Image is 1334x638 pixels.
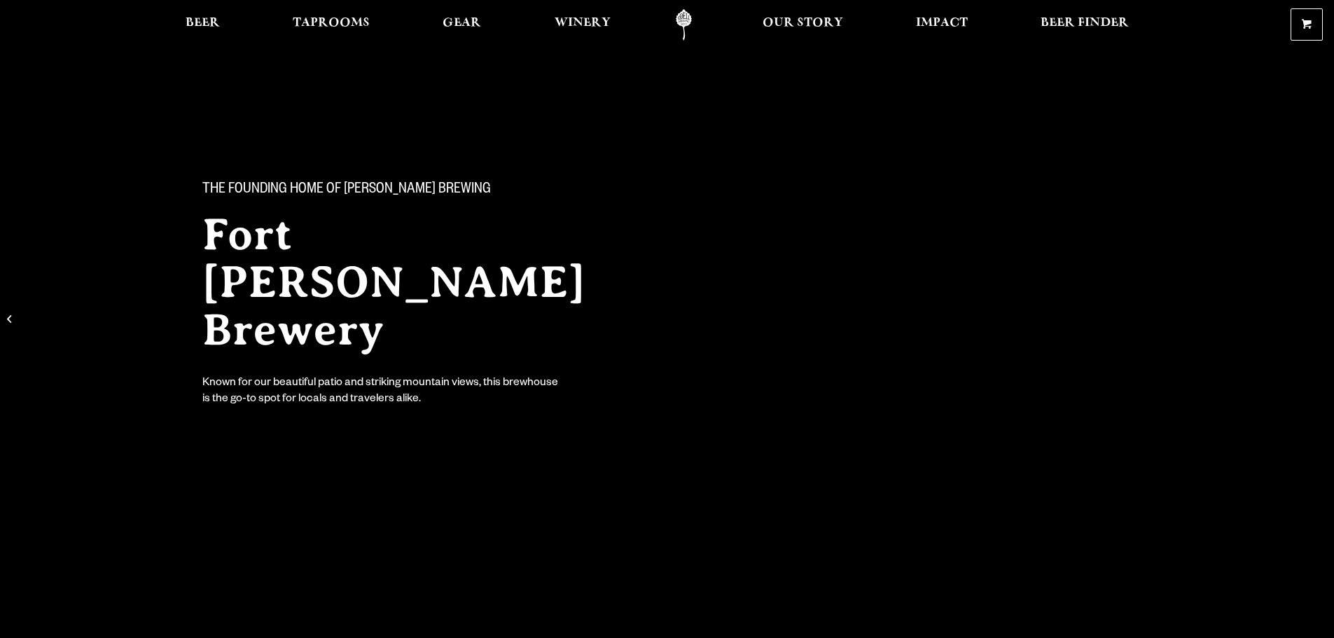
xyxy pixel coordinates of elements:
[907,9,977,41] a: Impact
[202,181,491,200] span: The Founding Home of [PERSON_NAME] Brewing
[443,18,481,29] span: Gear
[658,9,710,41] a: Odell Home
[763,18,843,29] span: Our Story
[1031,9,1138,41] a: Beer Finder
[202,376,561,408] div: Known for our beautiful patio and striking mountain views, this brewhouse is the go-to spot for l...
[433,9,490,41] a: Gear
[186,18,220,29] span: Beer
[555,18,611,29] span: Winery
[202,211,639,354] h2: Fort [PERSON_NAME] Brewery
[284,9,379,41] a: Taprooms
[546,9,620,41] a: Winery
[916,18,968,29] span: Impact
[753,9,852,41] a: Our Story
[1041,18,1129,29] span: Beer Finder
[293,18,370,29] span: Taprooms
[176,9,229,41] a: Beer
